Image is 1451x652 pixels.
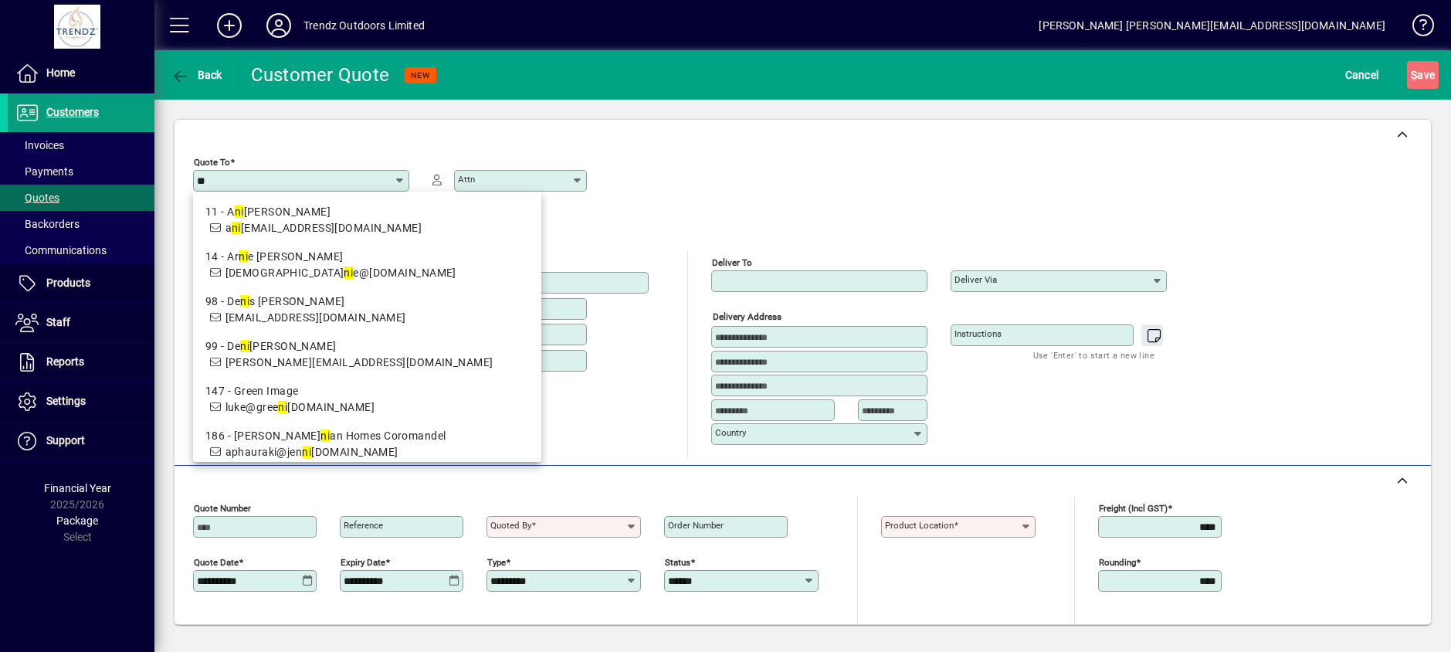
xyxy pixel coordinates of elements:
[205,383,529,399] div: 147 - Green Image
[1411,69,1417,81] span: S
[205,428,529,444] div: 186 - [PERSON_NAME] an Homes Coromandel
[225,267,456,279] span: [DEMOGRAPHIC_DATA] e@[DOMAIN_NAME]
[205,338,529,355] div: 99 - De [PERSON_NAME]
[46,66,75,79] span: Home
[8,211,154,237] a: Backorders
[225,356,493,368] span: [PERSON_NAME][EMAIL_ADDRESS][DOMAIN_NAME]
[1401,3,1432,53] a: Knowledge Base
[193,287,541,332] mat-option: 98 - Denis Fernandes
[225,401,375,413] span: luke@gree [DOMAIN_NAME]
[954,274,997,285] mat-label: Deliver via
[8,422,154,460] a: Support
[344,267,353,279] em: ni
[46,395,86,407] span: Settings
[251,63,390,87] div: Customer Quote
[278,401,287,413] em: ni
[154,61,239,89] app-page-header-button: Back
[458,174,475,185] mat-label: Attn
[193,422,541,467] mat-option: 186 - Jennian Homes Coromandel
[46,355,84,368] span: Reports
[205,204,529,220] div: 11 - A [PERSON_NAME]
[302,446,311,458] em: ni
[8,304,154,342] a: Staff
[885,520,954,531] mat-label: Product location
[167,61,226,89] button: Back
[15,218,80,230] span: Backorders
[240,295,249,307] em: ni
[712,257,752,268] mat-label: Deliver To
[205,249,529,265] div: 14 - Ar e [PERSON_NAME]
[8,264,154,303] a: Products
[193,332,541,377] mat-option: 99 - Denise Lewis
[1039,13,1385,38] div: [PERSON_NAME] [PERSON_NAME][EMAIL_ADDRESS][DOMAIN_NAME]
[225,222,422,234] span: a [EMAIL_ADDRESS][DOMAIN_NAME]
[715,427,746,438] mat-label: Country
[232,222,241,234] em: ni
[341,556,385,567] mat-label: Expiry date
[954,328,1002,339] mat-label: Instructions
[8,54,154,93] a: Home
[8,158,154,185] a: Payments
[46,106,99,118] span: Customers
[46,316,70,328] span: Staff
[225,446,398,458] span: aphauraki@jen [DOMAIN_NAME]
[1345,63,1379,87] span: Cancel
[1099,502,1168,513] mat-label: Freight (incl GST)
[1341,61,1383,89] button: Cancel
[205,12,254,39] button: Add
[46,434,85,447] span: Support
[8,237,154,263] a: Communications
[320,430,330,442] em: ni
[15,244,107,256] span: Communications
[1099,556,1136,567] mat-label: Rounding
[15,139,64,151] span: Invoices
[344,520,383,531] mat-label: Reference
[44,482,111,494] span: Financial Year
[411,70,430,80] span: NEW
[46,277,90,289] span: Products
[490,520,531,531] mat-label: Quoted by
[487,556,506,567] mat-label: Type
[205,294,529,310] div: 98 - De s [PERSON_NAME]
[665,556,690,567] mat-label: Status
[1033,346,1154,364] mat-hint: Use 'Enter' to start a new line
[56,514,98,527] span: Package
[235,205,244,218] em: ni
[194,157,230,168] mat-label: Quote To
[15,192,59,204] span: Quotes
[239,250,248,263] em: ni
[171,69,222,81] span: Back
[240,340,249,352] em: ni
[1407,61,1439,89] button: Save
[1411,63,1435,87] span: ave
[8,132,154,158] a: Invoices
[8,185,154,211] a: Quotes
[668,520,724,531] mat-label: Order number
[8,382,154,421] a: Settings
[8,343,154,382] a: Reports
[194,556,239,567] mat-label: Quote date
[193,198,541,243] mat-option: 11 - Anita Campbell
[254,12,303,39] button: Profile
[225,311,406,324] span: [EMAIL_ADDRESS][DOMAIN_NAME]
[303,13,425,38] div: Trendz Outdoors Limited
[193,377,541,422] mat-option: 147 - Green Image
[15,165,73,178] span: Payments
[193,243,541,287] mat-option: 14 - Arnie Judd
[194,502,251,513] mat-label: Quote number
